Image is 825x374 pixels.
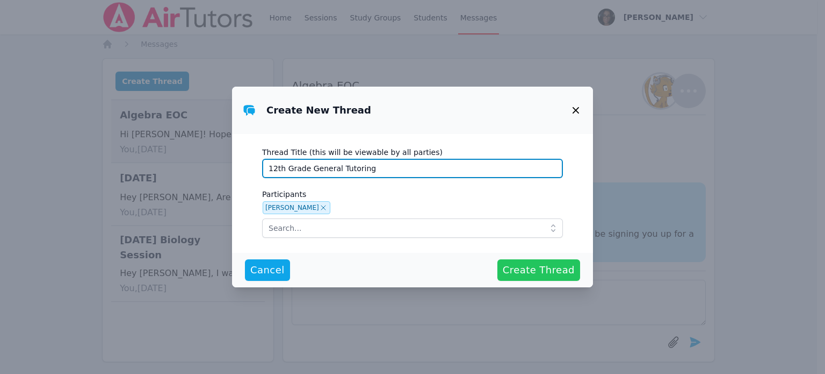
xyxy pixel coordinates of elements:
[245,259,290,281] button: Cancel
[266,104,371,117] h3: Create New Thread
[497,259,580,281] button: Create Thread
[503,263,575,278] span: Create Thread
[265,204,319,211] div: [PERSON_NAME]
[262,218,563,238] input: Search...
[250,263,285,278] span: Cancel
[262,159,563,178] input: ex, 6th Grade Math
[262,185,563,201] label: Participants
[262,143,563,159] label: Thread Title (this will be viewable by all parties)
